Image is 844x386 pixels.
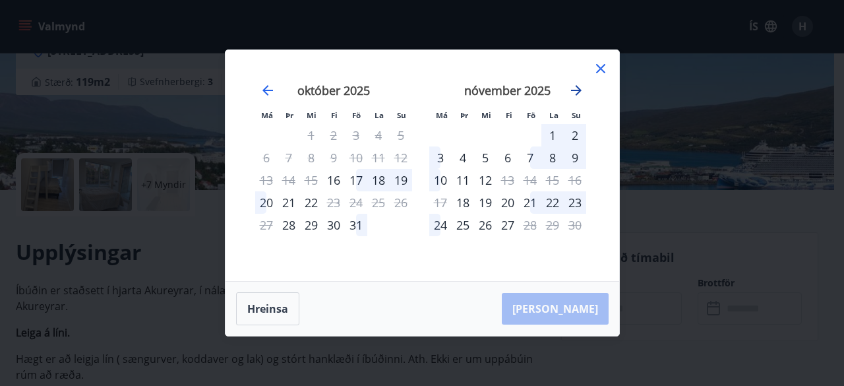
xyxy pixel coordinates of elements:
[255,191,278,214] div: 20
[278,169,300,191] td: Not available. þriðjudagur, 14. október 2025
[322,146,345,169] td: Not available. fimmtudagur, 9. október 2025
[429,214,452,236] div: 24
[345,214,367,236] td: Choose föstudagur, 31. október 2025 as your check-in date. It’s available.
[278,214,300,236] td: Choose þriðjudagur, 28. október 2025 as your check-in date. It’s available.
[519,214,541,236] div: Aðeins útritun í boði
[367,169,390,191] td: Choose laugardagur, 18. október 2025 as your check-in date. It’s available.
[322,124,345,146] td: Not available. fimmtudagur, 2. október 2025
[345,169,367,191] td: Choose föstudagur, 17. október 2025 as your check-in date. It’s available.
[322,214,345,236] div: 30
[452,146,474,169] td: Choose þriðjudagur, 4. nóvember 2025 as your check-in date. It’s available.
[519,214,541,236] td: Not available. föstudagur, 28. nóvember 2025
[429,146,452,169] td: Choose mánudagur, 3. nóvember 2025 as your check-in date. It’s available.
[390,169,412,191] div: 19
[367,146,390,169] td: Not available. laugardagur, 11. október 2025
[322,191,345,214] div: Aðeins útritun í boði
[300,169,322,191] td: Not available. miðvikudagur, 15. október 2025
[497,214,519,236] td: Choose fimmtudagur, 27. nóvember 2025 as your check-in date. It’s available.
[497,191,519,214] div: 20
[300,214,322,236] td: Choose miðvikudagur, 29. október 2025 as your check-in date. It’s available.
[322,214,345,236] td: Choose fimmtudagur, 30. október 2025 as your check-in date. It’s available.
[260,82,276,98] div: Move backward to switch to the previous month.
[541,191,564,214] div: 22
[564,191,586,214] div: 23
[300,191,322,214] div: 22
[519,169,541,191] td: Not available. föstudagur, 14. nóvember 2025
[474,191,497,214] div: 19
[474,191,497,214] td: Choose miðvikudagur, 19. nóvember 2025 as your check-in date. It’s available.
[452,169,474,191] td: Choose þriðjudagur, 11. nóvember 2025 as your check-in date. It’s available.
[286,110,293,120] small: Þr
[345,124,367,146] td: Not available. föstudagur, 3. október 2025
[322,169,345,191] td: Choose fimmtudagur, 16. október 2025 as your check-in date. It’s available.
[255,169,278,191] td: Not available. mánudagur, 13. október 2025
[452,214,474,236] div: 25
[429,169,452,191] div: 10
[564,169,586,191] td: Not available. sunnudagur, 16. nóvember 2025
[297,82,370,98] strong: október 2025
[541,191,564,214] td: Choose laugardagur, 22. nóvember 2025 as your check-in date. It’s available.
[519,146,541,169] div: 7
[300,214,322,236] div: 29
[278,191,300,214] div: 21
[322,191,345,214] td: Not available. fimmtudagur, 23. október 2025
[497,169,519,191] td: Not available. fimmtudagur, 13. nóvember 2025
[519,146,541,169] td: Choose föstudagur, 7. nóvember 2025 as your check-in date. It’s available.
[497,146,519,169] td: Choose fimmtudagur, 6. nóvember 2025 as your check-in date. It’s available.
[278,146,300,169] td: Not available. þriðjudagur, 7. október 2025
[497,146,519,169] div: 6
[390,169,412,191] td: Choose sunnudagur, 19. október 2025 as your check-in date. It’s available.
[300,191,322,214] td: Choose miðvikudagur, 22. október 2025 as your check-in date. It’s available.
[278,191,300,214] td: Choose þriðjudagur, 21. október 2025 as your check-in date. It’s available.
[322,169,345,191] div: Aðeins innritun í boði
[429,191,452,214] td: Not available. mánudagur, 17. nóvember 2025
[429,214,452,236] td: Choose mánudagur, 24. nóvember 2025 as your check-in date. It’s available.
[519,191,541,214] td: Choose föstudagur, 21. nóvember 2025 as your check-in date. It’s available.
[474,146,497,169] div: 5
[429,169,452,191] td: Choose mánudagur, 10. nóvember 2025 as your check-in date. It’s available.
[331,110,338,120] small: Fi
[519,191,541,214] div: 21
[345,146,367,169] td: Not available. föstudagur, 10. október 2025
[568,82,584,98] div: Move forward to switch to the next month.
[452,146,474,169] div: 4
[474,214,497,236] div: 26
[506,110,512,120] small: Fi
[564,124,586,146] td: Choose sunnudagur, 2. nóvember 2025 as your check-in date. It’s available.
[452,191,474,214] td: Choose þriðjudagur, 18. nóvember 2025 as your check-in date. It’s available.
[261,110,273,120] small: Má
[541,169,564,191] td: Not available. laugardagur, 15. nóvember 2025
[564,146,586,169] td: Choose sunnudagur, 9. nóvember 2025 as your check-in date. It’s available.
[572,110,581,120] small: Su
[390,146,412,169] td: Not available. sunnudagur, 12. október 2025
[564,124,586,146] div: 2
[345,214,367,236] div: 31
[300,124,322,146] td: Not available. miðvikudagur, 1. október 2025
[481,110,491,120] small: Mi
[241,66,603,265] div: Calendar
[390,191,412,214] td: Not available. sunnudagur, 26. október 2025
[367,191,390,214] td: Not available. laugardagur, 25. október 2025
[397,110,406,120] small: Su
[307,110,316,120] small: Mi
[345,191,367,214] td: Not available. föstudagur, 24. október 2025
[255,146,278,169] td: Not available. mánudagur, 6. október 2025
[375,110,384,120] small: La
[390,124,412,146] td: Not available. sunnudagur, 5. október 2025
[564,214,586,236] td: Not available. sunnudagur, 30. nóvember 2025
[474,214,497,236] td: Choose miðvikudagur, 26. nóvember 2025 as your check-in date. It’s available.
[367,124,390,146] td: Not available. laugardagur, 4. október 2025
[300,146,322,169] td: Not available. miðvikudagur, 8. október 2025
[549,110,558,120] small: La
[474,169,497,191] td: Choose miðvikudagur, 12. nóvember 2025 as your check-in date. It’s available.
[452,214,474,236] td: Choose þriðjudagur, 25. nóvember 2025 as your check-in date. It’s available.
[541,146,564,169] div: 8
[474,169,497,191] div: 12
[564,191,586,214] td: Choose sunnudagur, 23. nóvember 2025 as your check-in date. It’s available.
[541,214,564,236] td: Not available. laugardagur, 29. nóvember 2025
[541,124,564,146] td: Choose laugardagur, 1. nóvember 2025 as your check-in date. It’s available.
[497,191,519,214] td: Choose fimmtudagur, 20. nóvember 2025 as your check-in date. It’s available.
[436,110,448,120] small: Má
[345,169,367,191] div: 17
[497,169,519,191] div: Aðeins útritun í boði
